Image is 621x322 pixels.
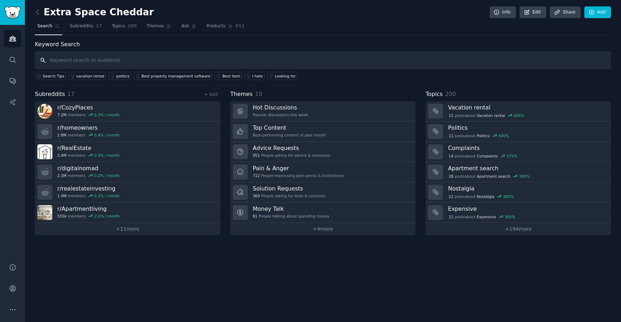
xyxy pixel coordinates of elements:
[426,203,611,223] a: Expensive11postsaboutExpensive300%
[448,104,606,111] h3: Vacation rental
[448,144,606,152] h3: Complaints
[520,6,546,18] a: Edit
[477,113,505,118] span: Vacation rental
[94,112,120,117] div: 0.2 % / month
[253,173,344,178] div: People expressing pain points & frustrations
[253,144,330,152] h3: Advice Requests
[57,153,67,158] span: 2.4M
[490,6,516,18] a: Info
[426,162,611,182] a: Apartment search28postsaboutApartment search300%
[477,133,490,138] span: Politics
[477,174,510,179] span: Apartment search
[449,194,453,199] span: 21
[449,133,453,138] span: 11
[253,104,308,111] h3: Hot Discussions
[253,214,257,219] span: 81
[57,144,120,152] h3: r/ RealEstate
[253,193,260,198] span: 360
[253,153,260,158] span: 951
[426,182,611,203] a: Nostalgia21postsaboutNostalgia300%
[448,112,525,119] div: post s about
[449,214,453,219] span: 11
[449,113,453,118] span: 11
[57,185,120,192] h3: r/ realestateinvesting
[94,153,120,158] div: 0.3 % / month
[477,194,494,199] span: Nostalgia
[207,23,225,29] span: Products
[253,193,325,198] div: People asking for tools & solutions
[57,153,120,158] div: members
[448,214,516,220] div: post s about
[253,165,344,172] h3: Pain & Anger
[35,41,80,48] label: Keyword Search
[57,112,120,117] div: members
[507,154,517,159] div: 375 %
[57,193,120,198] div: members
[253,153,330,158] div: People asking for advice & resources
[57,214,120,219] div: members
[134,72,212,80] a: Best property management software
[68,72,106,80] a: vacation rental
[550,6,580,18] a: Share
[214,72,242,80] a: Best item
[253,185,325,192] h3: Solution Requests
[181,23,189,29] span: Ask
[499,133,509,138] div: 500 %
[230,203,416,223] a: Money Talk81People talking about spending money
[448,124,606,132] h3: Politics
[253,173,260,178] span: 712
[35,101,220,122] a: r/CozyPlaces7.2Mmembers0.2% / month
[76,74,104,79] div: vacation rental
[37,104,52,119] img: CozyPlaces
[37,205,52,220] img: Apartmentliving
[57,193,67,198] span: 1.9M
[244,72,265,80] a: I hate
[57,104,120,111] h3: r/ CozyPlaces
[35,223,220,235] a: +11more
[35,7,154,18] h2: Extra Space Cheddar
[57,205,120,213] h3: r/ Apartmentliving
[253,112,308,117] div: Popular discussions this week
[35,51,611,69] input: Keyword search in audience
[519,174,530,179] div: 300 %
[68,91,75,97] span: 17
[426,142,611,162] a: Complaints14postsaboutComplaints375%
[477,214,496,219] span: Expensive
[43,74,64,79] span: Search Tips
[503,194,514,199] div: 300 %
[230,162,416,182] a: Pain & Anger712People expressing pain points & frustrations
[448,185,606,192] h3: Nostalgia
[253,124,326,132] h3: Top Content
[57,173,120,178] div: members
[449,154,453,159] span: 14
[37,144,52,159] img: RealEstate
[179,21,199,35] a: Ask
[230,90,253,99] span: Themes
[426,122,611,142] a: Politics11postsaboutPolitics500%
[448,205,606,213] h3: Expensive
[448,165,606,172] h3: Apartment search
[204,92,218,97] a: + Add
[127,23,137,29] span: 200
[448,193,514,200] div: post s about
[35,21,62,35] a: Search
[426,101,611,122] a: Vacation rental11postsaboutVacation rental600%
[109,21,139,35] a: Topics200
[35,72,66,80] button: Search Tips
[35,142,220,162] a: r/RealEstate2.4Mmembers0.3% / month
[449,174,453,179] span: 28
[57,112,67,117] span: 7.2M
[96,23,102,29] span: 17
[230,223,416,235] a: +4more
[57,173,67,178] span: 2.3M
[57,165,120,172] h3: r/ digitalnomad
[35,182,220,203] a: r/realestateinvesting1.9Mmembers0.2% / month
[144,21,174,35] a: Themes
[35,122,220,142] a: r/homeowners2.8Mmembers0.4% / month
[147,23,164,29] span: Themes
[57,133,120,138] div: members
[426,90,443,99] span: Topics
[448,173,530,179] div: post s about
[222,74,240,79] div: Best item
[255,91,262,97] span: 10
